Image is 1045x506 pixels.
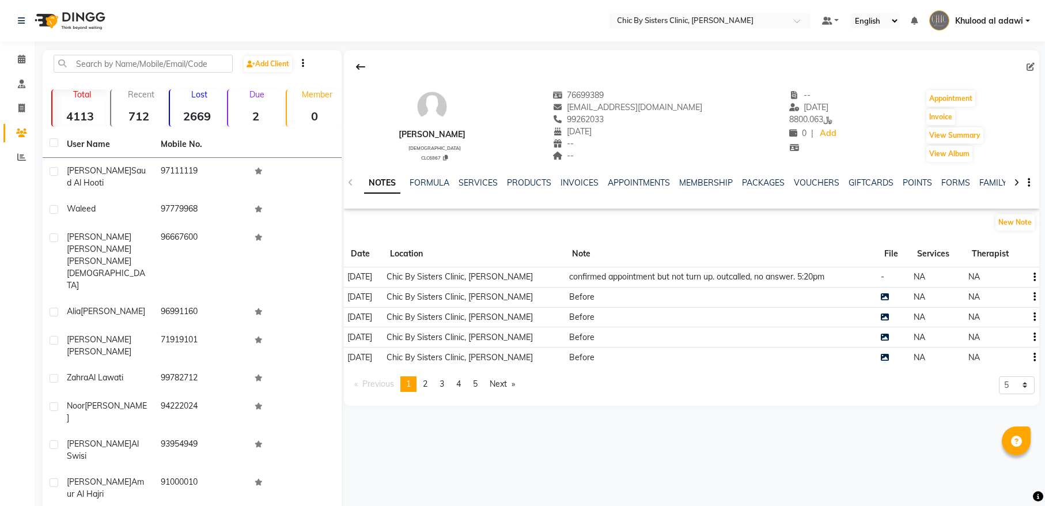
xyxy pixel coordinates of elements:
[484,376,521,392] a: Next
[789,90,811,100] span: --
[29,5,108,37] img: logo
[823,114,832,124] span: ﷼
[67,334,131,345] span: [PERSON_NAME]
[154,131,248,158] th: Mobile No.
[995,214,1035,231] button: New Note
[565,348,877,367] td: Before
[349,56,373,78] div: Back to Client
[552,126,592,137] span: [DATE]
[403,153,465,161] div: CLC6867
[565,241,877,267] th: Note
[154,431,248,469] td: 93954949
[914,352,925,362] span: NA
[287,109,342,123] strong: 0
[914,332,925,342] span: NA
[914,271,925,282] span: NA
[406,379,411,389] span: 1
[67,477,131,487] span: [PERSON_NAME]
[88,372,123,383] span: Al Lawati
[979,178,1007,188] a: FAMILY
[914,292,925,302] span: NA
[565,287,877,307] td: Before
[364,173,400,194] a: NOTES
[789,114,832,124] span: 8800.063
[408,145,461,151] span: [DEMOGRAPHIC_DATA]
[362,379,394,389] span: Previous
[423,379,427,389] span: 2
[347,292,372,302] span: [DATE]
[440,379,444,389] span: 3
[67,401,85,411] span: Noor
[116,89,166,100] p: Recent
[347,312,372,322] span: [DATE]
[67,439,131,449] span: [PERSON_NAME]
[175,89,225,100] p: Lost
[67,306,81,316] span: Alia
[968,312,980,322] span: NA
[67,256,145,290] span: [PERSON_NAME][DEMOGRAPHIC_DATA]
[415,89,449,124] img: avatar
[154,158,248,196] td: 97111119
[811,127,813,139] span: |
[399,129,465,141] div: [PERSON_NAME]
[383,267,566,288] td: Chic By Sisters Clinic, [PERSON_NAME]
[67,165,131,176] span: [PERSON_NAME]
[291,89,342,100] p: Member
[111,109,166,123] strong: 712
[552,138,574,149] span: --
[552,90,604,100] span: 76699389
[228,109,283,123] strong: 2
[52,109,108,123] strong: 4113
[849,178,893,188] a: GIFTCARDS
[57,89,108,100] p: Total
[789,128,807,138] span: 0
[410,178,449,188] a: FORMULA
[60,131,154,158] th: User Name
[67,203,96,214] span: waleed
[347,271,372,282] span: [DATE]
[67,401,147,423] span: [PERSON_NAME]
[459,178,498,188] a: SERVICES
[679,178,733,188] a: MEMBERSHIP
[230,89,283,100] p: Due
[347,352,372,362] span: [DATE]
[926,90,975,107] button: Appointment
[561,178,599,188] a: INVOICES
[473,379,478,389] span: 5
[344,241,383,267] th: Date
[877,241,910,267] th: File
[154,299,248,327] td: 96991160
[926,146,972,162] button: View Album
[968,332,980,342] span: NA
[926,127,983,144] button: View Summary
[507,178,551,188] a: PRODUCTS
[552,102,703,112] span: [EMAIL_ADDRESS][DOMAIN_NAME]
[383,287,566,307] td: Chic By Sisters Clinic, [PERSON_NAME]
[565,327,877,348] td: Before
[565,267,877,288] td: confirmed appointment but not turn up. outcalled, no answer. 5:20pm
[968,292,980,302] span: NA
[941,178,970,188] a: FORMS
[54,55,233,73] input: Search by Name/Mobile/Email/Code
[383,327,566,348] td: Chic By Sisters Clinic, [PERSON_NAME]
[244,56,292,72] a: Add Client
[552,114,604,124] span: 99262033
[794,178,839,188] a: VOUCHERS
[154,196,248,224] td: 97779968
[789,102,829,112] span: [DATE]
[67,232,131,254] span: [PERSON_NAME] [PERSON_NAME]
[552,150,574,161] span: --
[926,109,955,125] button: Invoice
[154,365,248,393] td: 99782712
[67,346,131,357] span: [PERSON_NAME]
[968,352,980,362] span: NA
[67,372,88,383] span: Zahra
[914,312,925,322] span: NA
[968,271,980,282] span: NA
[929,10,949,31] img: Khulood al adawi
[565,307,877,327] td: Before
[818,126,838,142] a: Add
[456,379,461,389] span: 4
[910,241,965,267] th: Services
[965,241,1025,267] th: Therapist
